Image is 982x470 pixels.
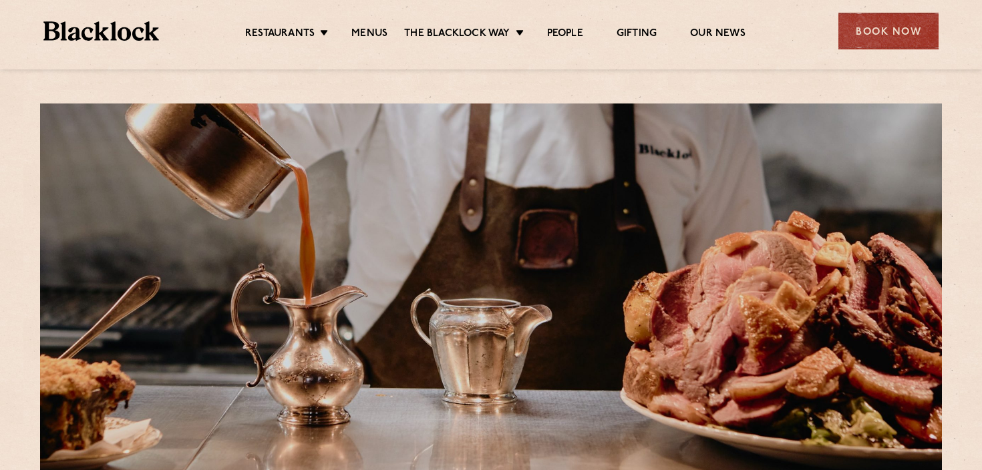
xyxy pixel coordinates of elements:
[43,21,159,41] img: BL_Textured_Logo-footer-cropped.svg
[245,27,315,42] a: Restaurants
[690,27,746,42] a: Our News
[547,27,583,42] a: People
[617,27,657,42] a: Gifting
[404,27,510,42] a: The Blacklock Way
[838,13,939,49] div: Book Now
[351,27,387,42] a: Menus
